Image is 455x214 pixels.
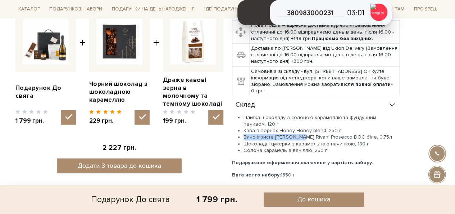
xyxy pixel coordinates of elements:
span: 229 грн. [89,117,122,125]
a: Чорний шоколад з шоколадною карамеллю [89,80,150,104]
td: Нова Пошта – адресна доставка кур'єром (Замовлення сплаченні до 16:00 відправляємо день в день, п... [249,21,399,44]
span: До кошика [297,195,330,204]
b: Вага нетто набору: [232,172,281,178]
b: після повної оплати [341,81,391,87]
button: Додати 3 товара до кошика [57,158,182,173]
div: Подарунок До свята [91,192,170,207]
span: Солона карамель з ваніллю, 250 г [244,147,327,153]
a: Драже кавові зерна в молочному та темному шоколаді [163,76,223,108]
span: Плитка шоколаду з солоною карамеллю та фундучним печивом, 120 г [244,114,376,127]
a: Про Spell [411,4,440,15]
span: 1 799 грн. [15,117,48,125]
img: Подарунок До свята [23,18,69,65]
button: До кошика [264,192,364,207]
td: Доставка по [PERSON_NAME] від Uklon Delivery (Замовлення сплаченні до 16:00 відправляємо день в д... [249,44,399,67]
span: Шоколадні цукерки з карамельною начинкою, 180 г [244,141,369,147]
span: 199 грн. [163,117,196,125]
b: Розмір упакування: [232,184,279,190]
span: + [79,11,86,125]
b: Подарункове оформлення включене у вартість набору. [232,160,373,166]
b: Працюємо без вихідних. [312,35,373,42]
li: Вино ігристе [PERSON_NAME] Rivani Prosecco DOC біле, 0,75л [244,134,400,140]
a: Подарунки на День народження [109,4,197,15]
a: Каталог [15,4,43,15]
span: + [153,11,159,125]
img: Чорний шоколад з шоколадною карамеллю [96,18,142,65]
li: Кава в зернах Honey Honey blend, 250 г [244,127,400,134]
a: Подарункові набори [46,4,105,15]
img: Драже кавові зерна в молочному та темному шоколаді [170,18,216,65]
a: Подарунок До свята [15,84,76,100]
a: Ідеї подарунків [201,4,246,15]
p: 29,5*33,6*9 см [232,184,400,191]
span: 2 227 грн. [103,144,136,152]
div: 1 799 грн. [196,194,237,205]
td: Самовивіз зі складу - вул. [STREET_ADDRESS] Очікуйте інформацію від менеджера, коли ваше замовлен... [249,66,399,96]
p: 1550 г [232,172,400,178]
span: Склад [236,102,255,108]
